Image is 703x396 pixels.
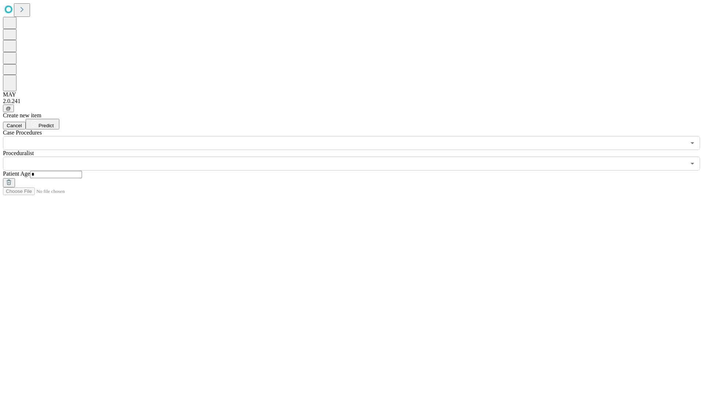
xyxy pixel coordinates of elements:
div: MAY [3,91,700,98]
button: Cancel [3,122,26,129]
span: Scheduled Procedure [3,129,42,136]
span: Proceduralist [3,150,34,156]
span: Create new item [3,112,41,118]
span: Predict [38,123,53,128]
button: @ [3,104,14,112]
span: Patient Age [3,170,30,177]
span: Cancel [7,123,22,128]
button: Open [687,138,698,148]
button: Predict [26,119,59,129]
div: 2.0.241 [3,98,700,104]
span: @ [6,106,11,111]
button: Open [687,158,698,169]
